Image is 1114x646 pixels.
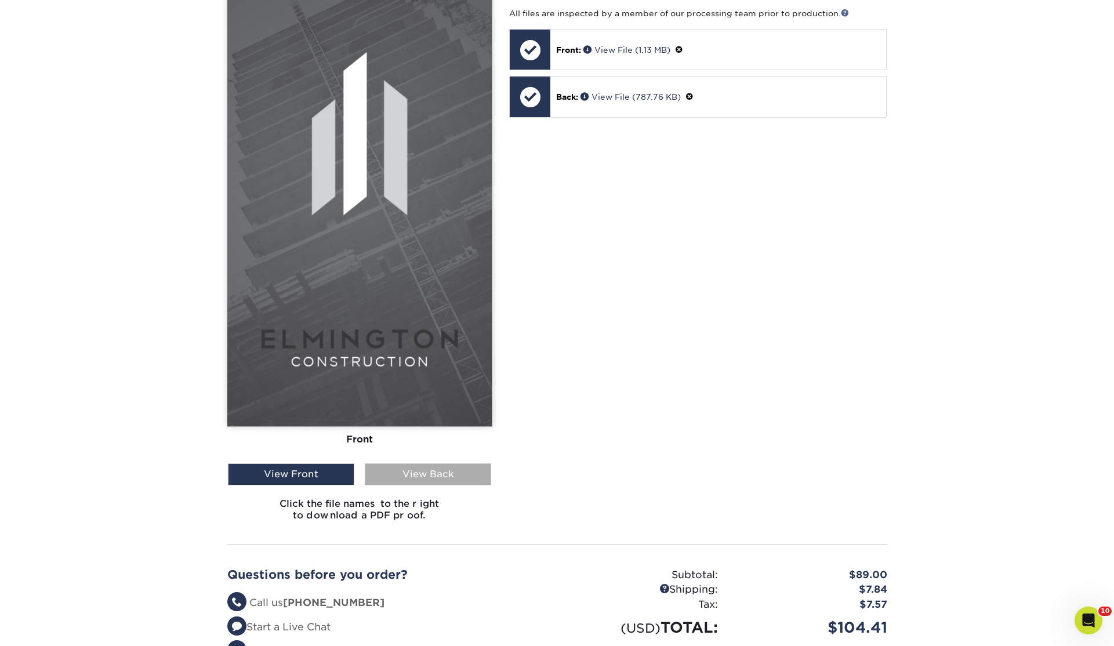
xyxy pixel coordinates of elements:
[580,92,681,101] a: View File (787.76 KB)
[283,597,384,608] strong: [PHONE_NUMBER]
[557,597,727,612] div: Tax:
[227,426,492,452] div: Front
[727,597,896,612] div: $7.57
[727,616,896,638] div: $104.41
[727,582,896,597] div: $7.84
[227,596,549,611] li: Call us
[727,568,896,583] div: $89.00
[583,45,670,55] a: View File (1.13 MB)
[1075,607,1102,634] iframe: Intercom live chat
[365,463,491,485] div: View Back
[228,463,354,485] div: View Front
[227,498,492,529] h6: Click the file names to the right to download a PDF proof.
[556,92,578,101] span: Back:
[557,616,727,638] div: TOTAL:
[227,568,549,582] h2: Questions before you order?
[1098,607,1112,616] span: 10
[557,582,727,597] div: Shipping:
[556,45,581,55] span: Front:
[509,8,887,19] p: All files are inspected by a member of our processing team prior to production.
[620,620,661,636] small: (USD)
[227,621,331,633] a: Start a Live Chat
[557,568,727,583] div: Subtotal:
